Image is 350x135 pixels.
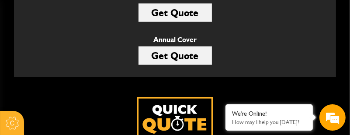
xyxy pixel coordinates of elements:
[11,81,159,100] input: Enter your last name
[139,4,212,22] a: Get Quote
[232,119,306,125] p: How may I help you today?
[143,4,164,25] div: Minimize live chat window
[15,49,37,61] img: d_20077148190_company_1631870298795_20077148190
[232,110,306,117] div: We're Online!
[139,34,212,46] p: Annual Cover
[119,94,159,106] em: Start Chat
[139,46,212,65] a: Get Quote
[45,49,147,60] div: Chat with us now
